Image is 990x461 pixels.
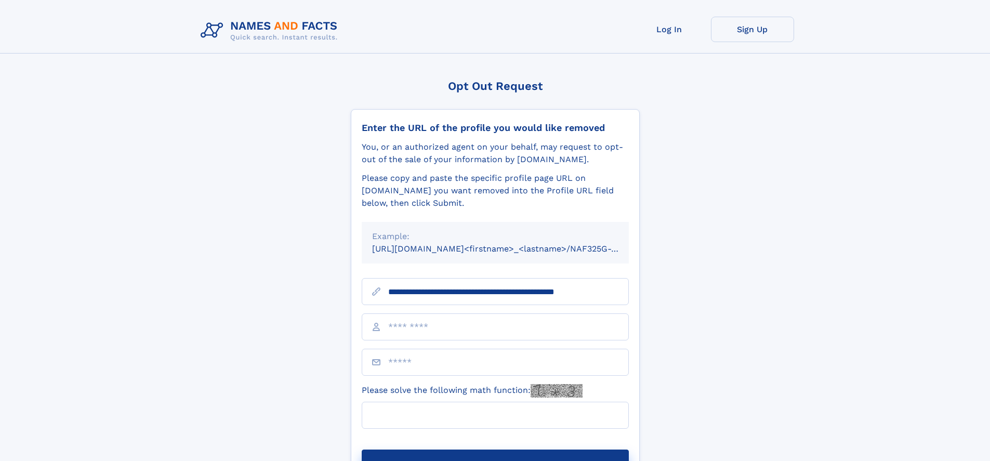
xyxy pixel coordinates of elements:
[362,384,583,398] label: Please solve the following math function:
[711,17,794,42] a: Sign Up
[196,17,346,45] img: Logo Names and Facts
[351,80,640,93] div: Opt Out Request
[372,230,618,243] div: Example:
[362,122,629,134] div: Enter the URL of the profile you would like removed
[628,17,711,42] a: Log In
[372,244,649,254] small: [URL][DOMAIN_NAME]<firstname>_<lastname>/NAF325G-xxxxxxxx
[362,141,629,166] div: You, or an authorized agent on your behalf, may request to opt-out of the sale of your informatio...
[362,172,629,209] div: Please copy and paste the specific profile page URL on [DOMAIN_NAME] you want removed into the Pr...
